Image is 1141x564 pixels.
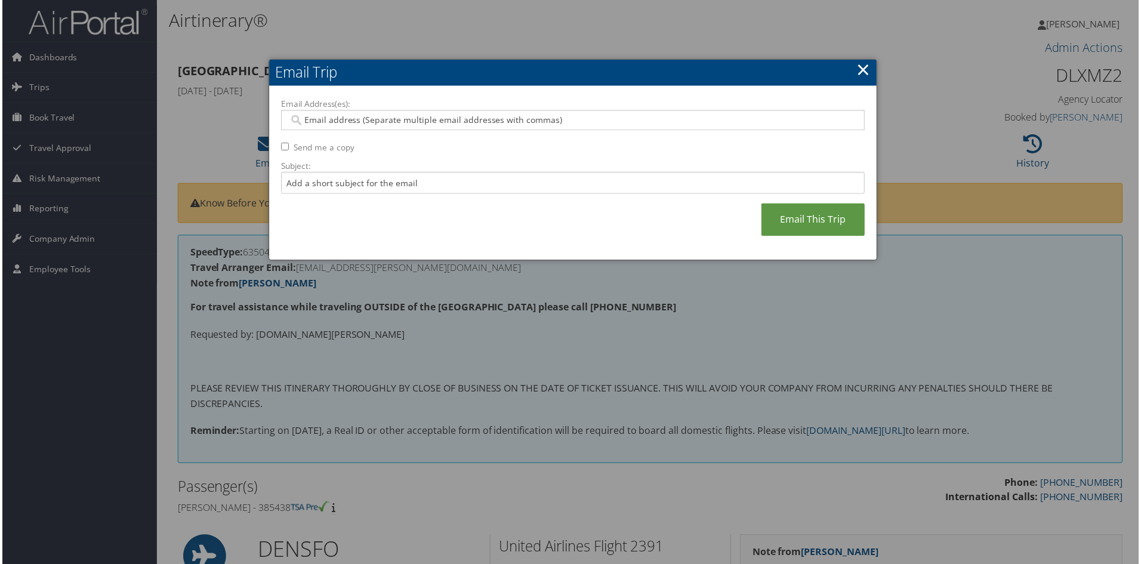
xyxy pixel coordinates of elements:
[268,60,878,86] h2: Email Trip
[280,172,866,195] input: Add a short subject for the email
[762,204,866,237] a: Email This Trip
[292,142,353,154] label: Send me a copy
[280,98,866,110] label: Email Address(es):
[858,58,871,82] a: ×
[280,161,866,172] label: Subject:
[288,115,858,127] input: Email address (Separate multiple email addresses with commas)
